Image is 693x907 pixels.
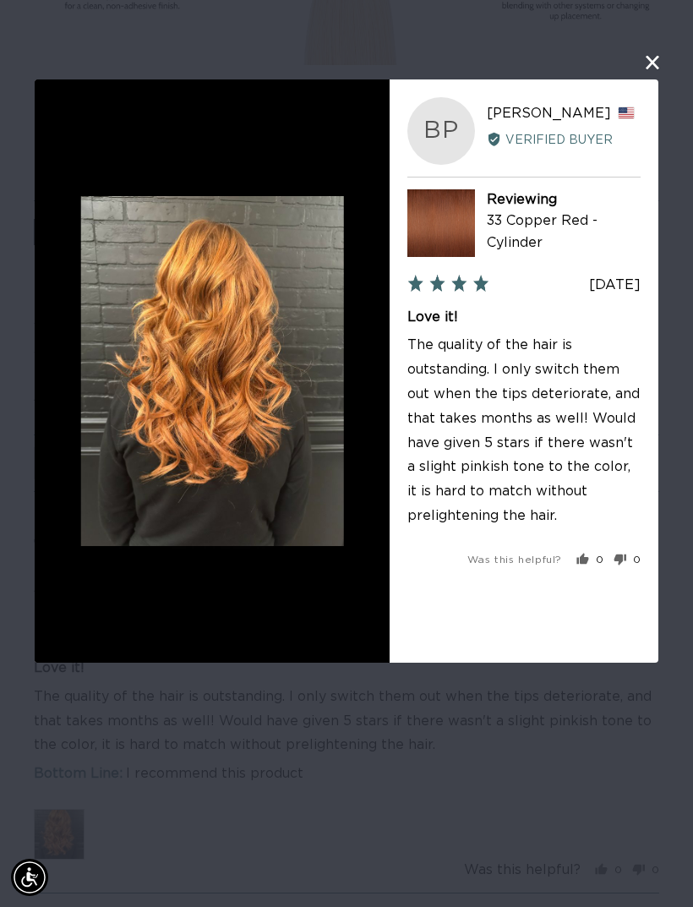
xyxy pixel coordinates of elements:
[607,554,641,566] button: No
[487,107,611,120] span: [PERSON_NAME]
[487,130,641,149] div: Verified Buyer
[487,214,598,249] a: 33 Copper Red - Cylinder
[618,107,635,119] span: United States
[407,333,641,527] p: The quality of the hair is outstanding. I only switch them out when the tips deteriorate, and tha...
[642,52,663,73] button: close this modal window
[589,278,641,292] span: [DATE]
[81,79,344,663] img: Customer image
[487,189,641,210] div: Reviewing
[407,97,475,165] div: BP
[467,554,562,564] span: Was this helpful?
[576,554,603,566] button: Yes
[407,308,641,326] h2: Love it!
[407,189,475,256] img: 33 Copper Red - Cylinder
